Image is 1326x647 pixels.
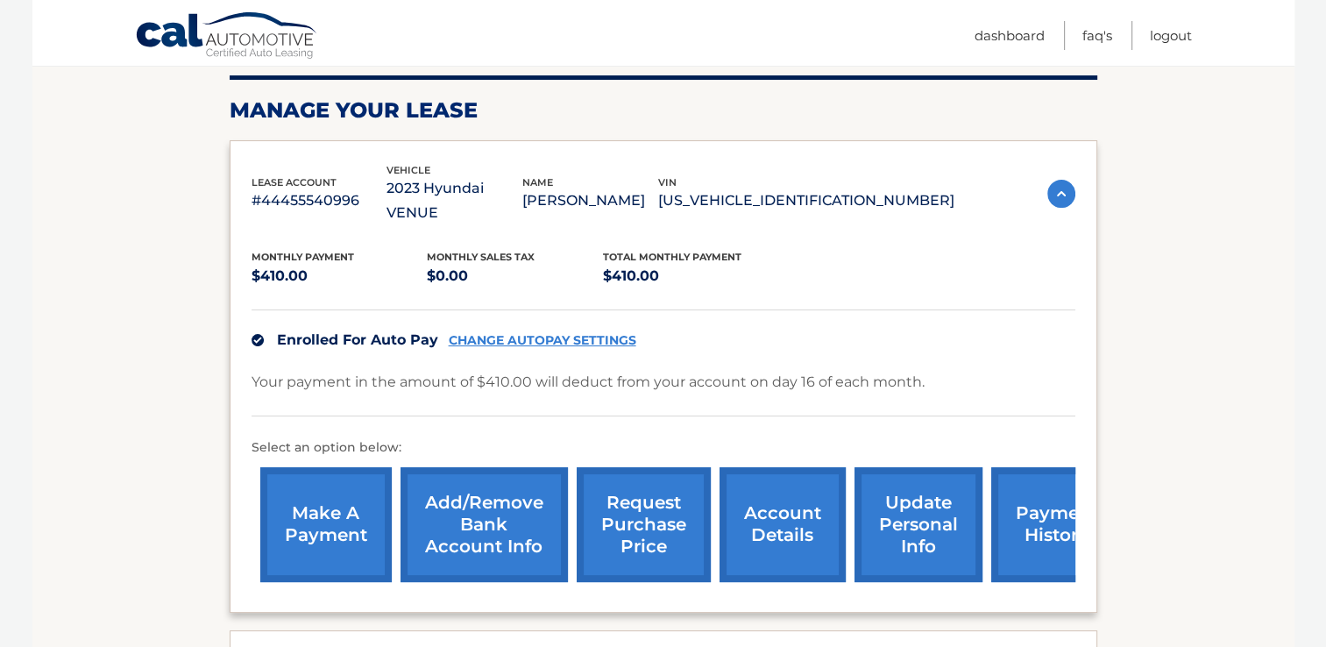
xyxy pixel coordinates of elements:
a: Logout [1150,21,1192,50]
span: vin [658,176,677,188]
h2: Manage Your Lease [230,97,1097,124]
a: payment history [991,467,1123,582]
img: check.svg [252,334,264,346]
a: request purchase price [577,467,711,582]
p: Your payment in the amount of $410.00 will deduct from your account on day 16 of each month. [252,370,925,395]
a: Add/Remove bank account info [401,467,568,582]
span: Total Monthly Payment [603,251,741,263]
a: make a payment [260,467,392,582]
p: [PERSON_NAME] [522,188,658,213]
span: Enrolled For Auto Pay [277,331,438,348]
a: CHANGE AUTOPAY SETTINGS [449,333,636,348]
a: update personal info [854,467,982,582]
a: Dashboard [975,21,1045,50]
p: $410.00 [603,264,779,288]
span: vehicle [386,164,430,176]
span: Monthly Payment [252,251,354,263]
p: #44455540996 [252,188,387,213]
a: account details [720,467,846,582]
p: 2023 Hyundai VENUE [386,176,522,225]
a: Cal Automotive [135,11,319,62]
p: $410.00 [252,264,428,288]
span: Monthly sales Tax [427,251,535,263]
img: accordion-active.svg [1047,180,1075,208]
p: $0.00 [427,264,603,288]
p: [US_VEHICLE_IDENTIFICATION_NUMBER] [658,188,954,213]
p: Select an option below: [252,437,1075,459]
a: FAQ's [1082,21,1112,50]
span: lease account [252,176,337,188]
span: name [522,176,553,188]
